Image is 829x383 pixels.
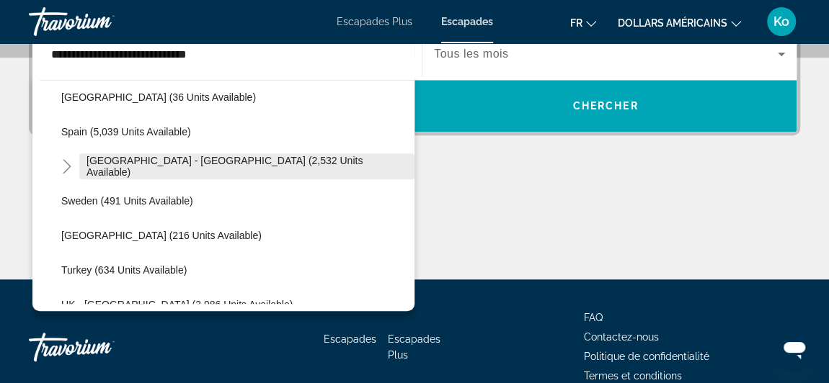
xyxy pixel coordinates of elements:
a: FAQ [584,312,603,323]
button: Changer de langue [570,12,596,33]
font: dollars américains [618,17,727,29]
span: Chercher [573,100,639,112]
font: fr [570,17,582,29]
a: Travorium [29,325,173,369]
span: Tous les mois [434,48,508,60]
button: Spain (5,039 units available) [54,119,414,145]
a: Escapades [324,333,376,345]
a: Travorium [29,3,173,40]
span: [GEOGRAPHIC_DATA] (36 units available) [61,91,256,103]
font: Ko [773,14,789,29]
span: UK - [GEOGRAPHIC_DATA] (3,986 units available) [61,299,293,310]
a: Termes et conditions [584,370,682,382]
button: Chercher [414,80,797,132]
button: [GEOGRAPHIC_DATA] (36 units available) [54,84,414,110]
button: [GEOGRAPHIC_DATA] - [GEOGRAPHIC_DATA] (2,532 units available) [79,153,414,179]
a: Escapades Plus [337,16,412,27]
a: Escapades [441,16,493,27]
button: UK - [GEOGRAPHIC_DATA] (3,986 units available) [54,292,414,317]
span: [GEOGRAPHIC_DATA] - [GEOGRAPHIC_DATA] (2,532 units available) [87,155,407,178]
div: Search widget [32,28,797,132]
button: Toggle Spain - Canary Islands (2,532 units available) [54,154,79,179]
a: Politique de confidentialité [584,351,709,362]
span: Sweden (491 units available) [61,195,193,207]
button: Turkey (634 units available) [54,257,414,283]
button: Menu utilisateur [763,6,800,37]
span: [GEOGRAPHIC_DATA] (216 units available) [61,230,262,241]
span: Spain (5,039 units available) [61,126,191,138]
a: Contactez-nous [584,331,659,343]
span: Turkey (634 units available) [61,264,187,276]
button: Changer de devise [618,12,741,33]
button: Sweden (491 units available) [54,188,414,214]
a: Escapades Plus [388,333,440,361]
iframe: Bouton de lancement de la fenêtre de messagerie [771,325,817,371]
button: [GEOGRAPHIC_DATA] (216 units available) [54,222,414,248]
